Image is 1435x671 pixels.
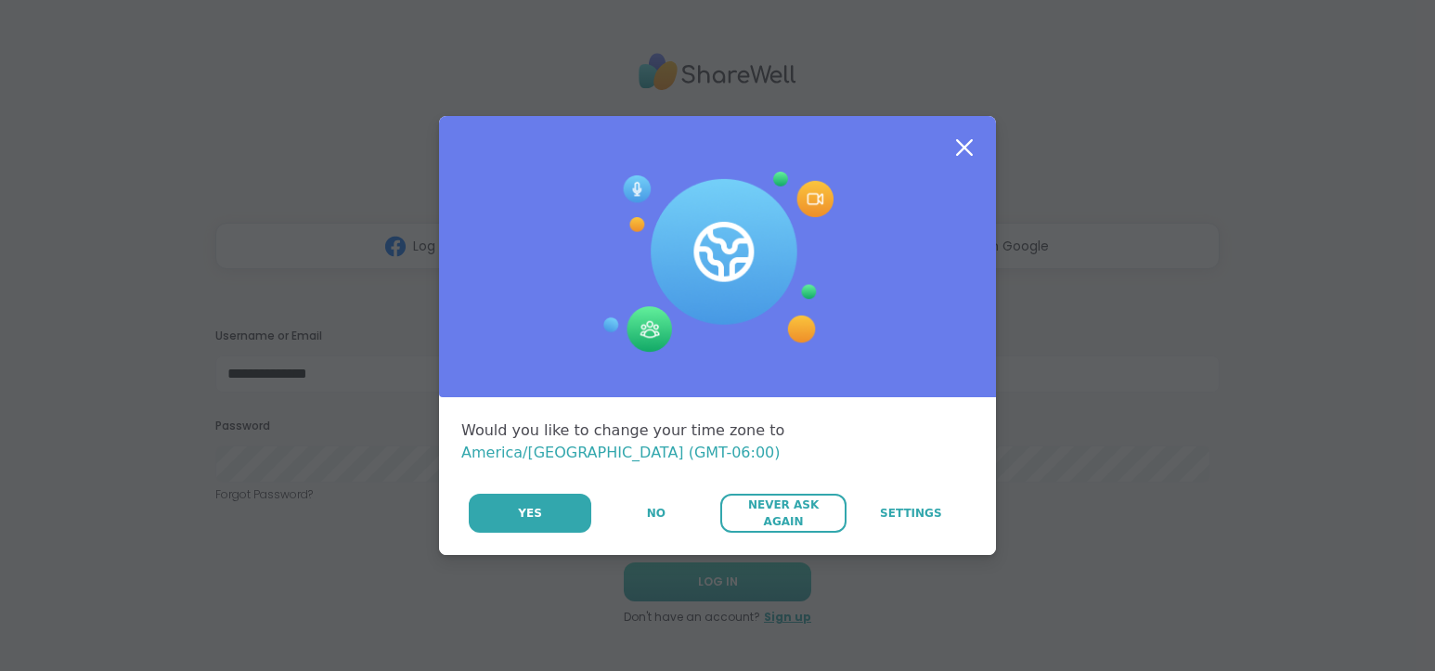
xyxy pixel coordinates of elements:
img: Session Experience [601,172,834,354]
button: Never Ask Again [720,494,846,533]
span: Settings [880,505,942,522]
span: America/[GEOGRAPHIC_DATA] (GMT-06:00) [461,444,781,461]
button: Yes [469,494,591,533]
div: Would you like to change your time zone to [461,419,974,464]
span: No [647,505,666,522]
a: Settings [848,494,974,533]
span: Never Ask Again [730,497,836,530]
span: Yes [518,505,542,522]
button: No [593,494,718,533]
